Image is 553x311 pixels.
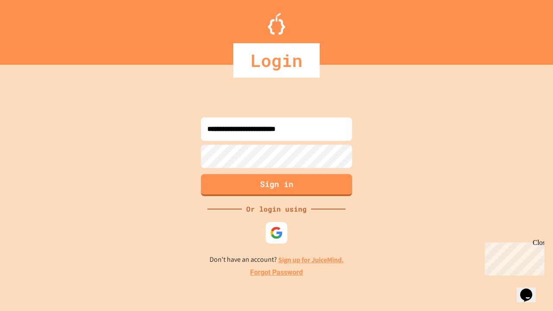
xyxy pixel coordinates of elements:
iframe: chat widget [517,276,544,302]
a: Forgot Password [250,267,303,278]
div: Chat with us now!Close [3,3,60,55]
img: google-icon.svg [270,226,283,239]
img: Logo.svg [268,13,285,35]
div: Login [233,43,320,78]
a: Sign up for JuiceMind. [278,255,344,264]
button: Sign in [201,174,352,196]
p: Don't have an account? [210,254,344,265]
iframe: chat widget [481,239,544,276]
div: Or login using [242,204,311,214]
